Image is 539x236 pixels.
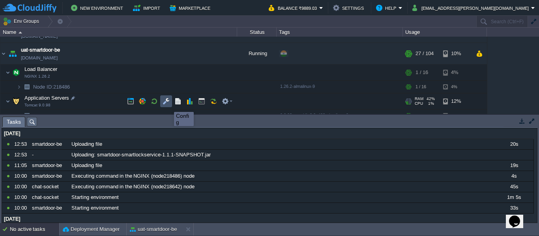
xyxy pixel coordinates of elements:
span: Uploading file [71,162,102,169]
div: Status [238,28,276,37]
div: 24 / 56 [415,110,429,122]
img: AMDAwAAAACH5BAEAAAAALAAAAAABAAEAAAICRAEAOw== [17,110,21,122]
div: chat-socket [30,192,69,203]
div: 1m 5s [494,192,533,203]
div: 1 / 16 [415,81,426,93]
span: Starting environment [71,194,119,201]
div: 10:00 [14,182,29,192]
a: Node ID:217204 [32,112,71,119]
div: smartdoor-be [30,203,69,213]
div: 10:00 [14,203,29,213]
a: Application ServersTomcat 9.0.98 [24,95,70,101]
a: [DOMAIN_NAME] [21,54,58,62]
a: Load BalancerNGINX 1.26.2 [24,66,58,72]
button: New Environment [71,3,125,13]
div: 11:05 [14,160,29,171]
div: No active tasks [10,223,59,236]
div: 10:00 [14,171,29,181]
div: 4s [494,171,533,181]
div: 19s [494,160,533,171]
span: 9.0.98-openjdk-8.0_432-almalinux-9 [280,113,348,117]
img: CloudJiffy [3,3,56,13]
span: 1.26.2-almalinux-9 [280,84,315,89]
span: Uploading file [71,141,102,148]
button: Balance ₹9889.03 [269,3,319,13]
span: Application Servers [24,95,70,101]
button: Import [133,3,163,13]
img: AMDAwAAAACH5BAEAAAAALAAAAAABAAEAAAICRAEAOw== [0,43,7,64]
div: 1 / 16 [415,65,428,80]
a: uat-smartdoor-be [21,46,60,54]
span: NGINX 1.26.2 [24,74,50,79]
button: Env Groups [3,16,42,27]
span: CPU [415,101,423,106]
button: Help [376,3,399,13]
div: - [30,150,69,160]
div: 45s [494,182,533,192]
span: 218486 [32,84,71,90]
span: 217204 [32,112,71,119]
span: Node ID: [33,113,53,119]
div: 12% [443,93,469,109]
div: Tags [277,28,402,37]
button: Marketplace [170,3,213,13]
div: Running [237,43,277,64]
button: [EMAIL_ADDRESS][PERSON_NAME][DOMAIN_NAME] [412,3,531,13]
span: Uploading: smartdoor-smartlockservice-1.1.1-SNAPSHOT.jar [71,151,211,158]
div: Usage [403,28,487,37]
span: Tasks [7,117,21,127]
div: 4% [443,65,469,80]
div: 10:00 [14,192,29,203]
div: [DATE] [2,214,533,224]
span: RAM [415,97,423,101]
div: smartdoor-be [30,160,69,171]
span: 42% [427,97,435,101]
span: 1% [426,101,434,106]
img: AMDAwAAAACH5BAEAAAAALAAAAAABAAEAAAICRAEAOw== [11,65,22,80]
div: 12% [443,110,469,122]
div: 12:53 [14,150,29,160]
img: AMDAwAAAACH5BAEAAAAALAAAAAABAAEAAAICRAEAOw== [17,81,21,93]
div: 10% [443,43,469,64]
div: chat-socket [30,182,69,192]
span: Starting environment [71,204,119,212]
iframe: chat widget [506,204,531,228]
div: 20s [494,139,533,149]
img: AMDAwAAAACH5BAEAAAAALAAAAAABAAEAAAICRAEAOw== [19,32,22,33]
a: Node ID:218486 [32,84,71,90]
div: 4% [443,81,469,93]
img: AMDAwAAAACH5BAEAAAAALAAAAAABAAEAAAICRAEAOw== [6,65,10,80]
div: smartdoor-be [30,171,69,181]
img: AMDAwAAAACH5BAEAAAAALAAAAAABAAEAAAICRAEAOw== [11,93,22,109]
div: Name [1,28,237,37]
div: 12:53 [14,139,29,149]
img: AMDAwAAAACH5BAEAAAAALAAAAAABAAEAAAICRAEAOw== [21,110,32,122]
span: Node ID: [33,84,53,90]
span: Executing command in the NGINX (node218486) node [71,173,195,180]
button: Deployment Manager [63,225,120,233]
span: Executing command in the NGINX (node218642) node [71,183,195,190]
img: AMDAwAAAACH5BAEAAAAALAAAAAABAAEAAAICRAEAOw== [21,81,32,93]
span: Load Balancer [24,66,58,72]
button: uat-smartdoor-be [130,225,177,233]
div: smartdoor-be [30,139,69,149]
span: Tomcat 9.0.98 [24,103,51,108]
div: Config [176,113,192,125]
div: [DATE] [2,128,533,139]
img: AMDAwAAAACH5BAEAAAAALAAAAAABAAEAAAICRAEAOw== [6,93,10,109]
div: 27 / 104 [415,43,434,64]
img: AMDAwAAAACH5BAEAAAAALAAAAAABAAEAAAICRAEAOw== [7,43,18,64]
button: Settings [333,3,366,13]
div: 33s [494,203,533,213]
